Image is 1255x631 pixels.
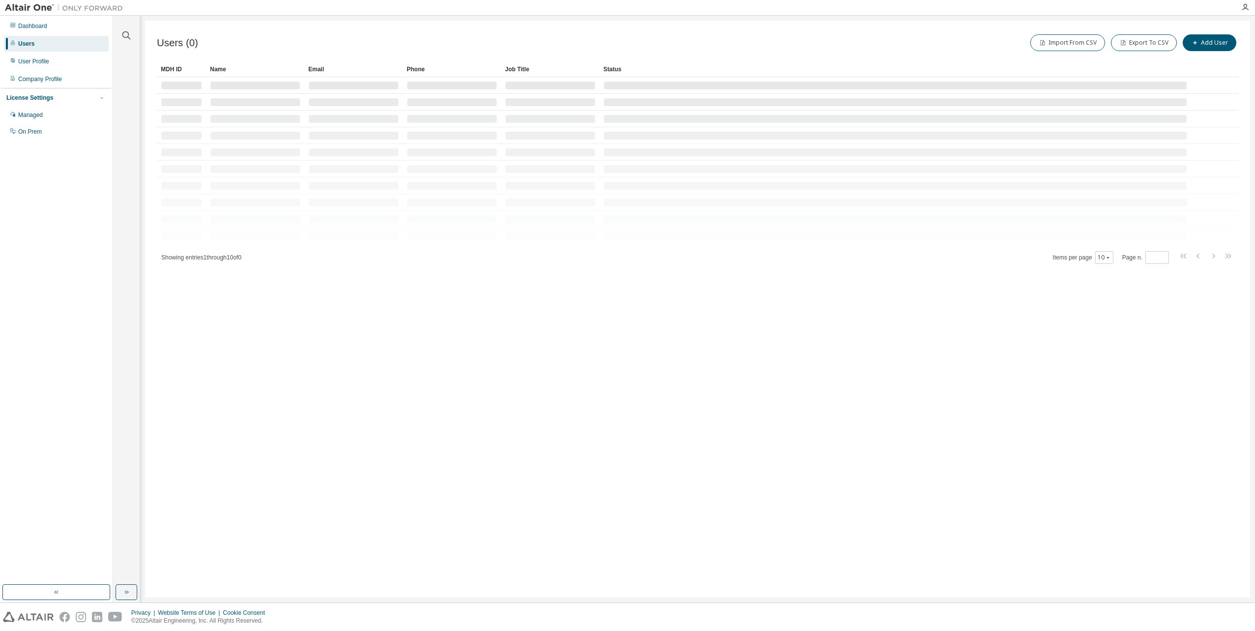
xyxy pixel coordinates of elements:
[1111,34,1177,51] button: Export To CSV
[92,612,102,622] img: linkedin.svg
[308,61,399,77] div: Email
[1122,251,1169,264] span: Page n.
[223,609,270,617] div: Cookie Consent
[505,61,596,77] div: Job Title
[6,94,53,102] div: License Settings
[603,61,1187,77] div: Status
[18,128,42,136] div: On Prem
[18,111,43,119] div: Managed
[5,3,128,13] img: Altair One
[108,612,122,622] img: youtube.svg
[76,612,86,622] img: instagram.svg
[1098,254,1111,261] button: 10
[158,609,223,617] div: Website Terms of Use
[161,254,241,261] span: Showing entries 1 through 10 of 0
[1030,34,1105,51] button: Import From CSV
[60,612,70,622] img: facebook.svg
[407,61,497,77] div: Phone
[131,609,158,617] div: Privacy
[18,40,34,48] div: Users
[18,75,62,83] div: Company Profile
[1183,34,1236,51] button: Add User
[18,57,49,65] div: User Profile
[3,612,54,622] img: altair_logo.svg
[18,22,47,30] div: Dashboard
[1053,251,1113,264] span: Items per page
[210,61,300,77] div: Name
[131,617,271,625] p: © 2025 Altair Engineering, Inc. All Rights Reserved.
[157,37,198,49] span: Users (0)
[161,61,202,77] div: MDH ID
